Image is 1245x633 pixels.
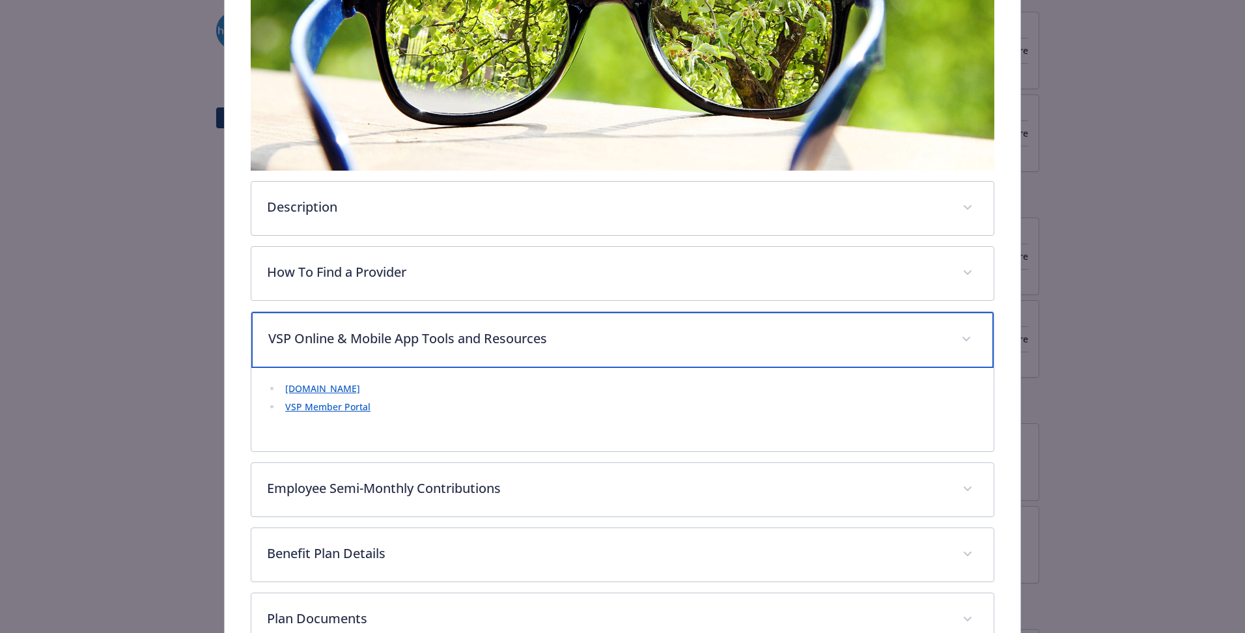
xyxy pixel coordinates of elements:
p: Description [267,197,947,217]
p: Plan Documents [267,609,947,628]
p: Benefit Plan Details [267,544,947,563]
div: Employee Semi-Monthly Contributions [251,463,994,516]
div: How To Find a Provider [251,247,994,300]
a: VSP Member Portal [285,401,371,413]
div: VSP Online & Mobile App Tools and Resources [251,312,994,368]
div: VSP Online & Mobile App Tools and Resources [251,368,994,451]
p: Employee Semi-Monthly Contributions [267,479,947,498]
div: Description [251,182,994,235]
p: VSP Online & Mobile App Tools and Resources [268,329,945,348]
div: Benefit Plan Details [251,528,994,582]
p: How To Find a Provider [267,262,947,282]
a: [DOMAIN_NAME] [285,382,360,395]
